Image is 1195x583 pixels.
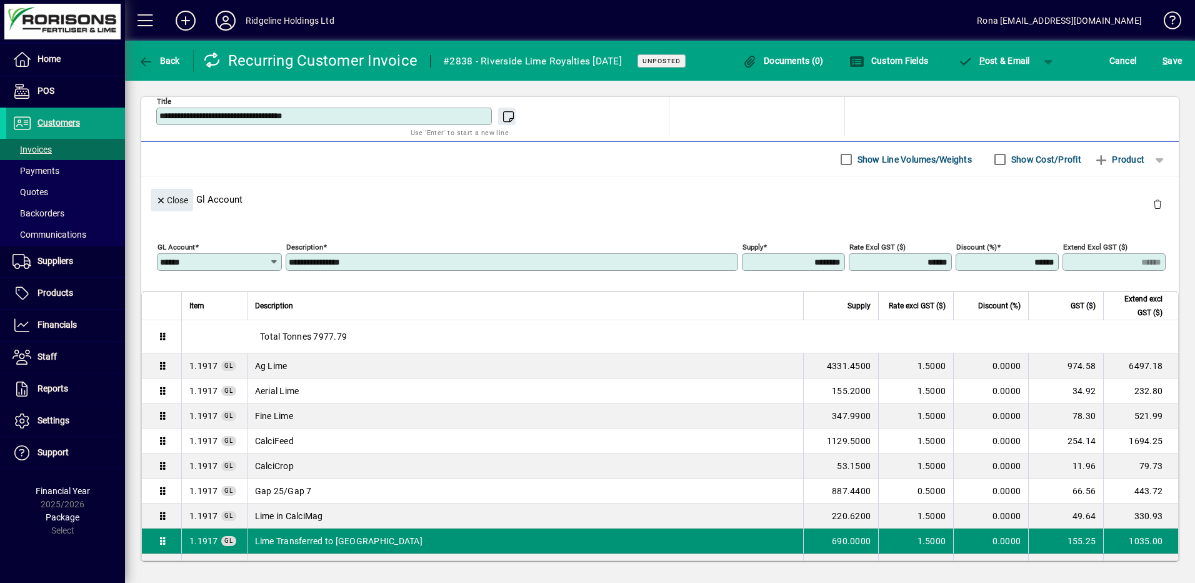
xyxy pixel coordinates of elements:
[224,387,233,394] span: GL
[6,373,125,405] a: Reports
[46,512,79,522] span: Package
[953,353,1028,378] td: 0.0000
[1103,504,1178,529] td: 330.93
[832,535,871,547] span: 690.0000
[886,360,946,372] div: 1.5000
[1142,189,1172,219] button: Delete
[12,187,48,197] span: Quotes
[255,410,293,422] span: Fine Lime
[166,9,206,32] button: Add
[1103,403,1178,428] td: 521.99
[832,510,871,522] span: 220.6200
[1028,529,1103,554] td: 155.25
[886,410,946,422] div: 1.5000
[742,243,763,251] mat-label: Supply
[953,428,1028,454] td: 0.0000
[12,208,64,218] span: Backorders
[886,510,946,522] div: 1.5000
[37,288,73,298] span: Products
[189,535,218,547] span: Riverside Lime Royalties
[827,435,871,447] span: 1129.5000
[189,385,218,397] span: Riverside Lime Royalties
[189,485,218,497] span: Riverside Lime Royalties
[1028,353,1103,378] td: 974.58
[957,56,1030,66] span: ost & Email
[138,56,180,66] span: Back
[6,437,125,469] a: Support
[855,153,972,166] label: Show Line Volumes/Weights
[1103,454,1178,479] td: 79.73
[224,462,233,469] span: GL
[889,299,946,313] span: Rate excl GST ($)
[37,54,61,64] span: Home
[849,56,928,66] span: Custom Fields
[224,412,233,419] span: GL
[203,51,418,71] div: Recurring Customer Invoice
[6,181,125,203] a: Quotes
[832,410,871,422] span: 347.9900
[157,97,171,106] mat-label: Title
[6,224,125,245] a: Communications
[189,460,218,472] span: Riverside Lime Royalties
[6,160,125,181] a: Payments
[1103,529,1178,554] td: 1035.00
[1142,198,1172,210] app-page-header-button: Delete
[1103,554,1178,579] td: 67.82
[1071,299,1096,313] span: GST ($)
[37,383,68,393] span: Reports
[255,360,287,372] span: Ag Lime
[37,415,69,425] span: Settings
[1162,56,1167,66] span: S
[979,56,985,66] span: P
[956,243,997,251] mat-label: Discount (%)
[849,243,906,251] mat-label: Rate excl GST ($)
[182,320,1178,353] div: Total Tonnes 7977.79
[6,278,125,309] a: Products
[224,437,233,444] span: GL
[1028,454,1103,479] td: 11.96
[224,512,233,519] span: GL
[1154,3,1179,43] a: Knowledge Base
[953,554,1028,579] td: 0.0000
[1028,479,1103,504] td: 66.56
[832,385,871,397] span: 155.2000
[12,230,86,240] span: Communications
[6,76,125,107] a: POS
[886,435,946,447] div: 1.5000
[1028,428,1103,454] td: 254.14
[837,560,871,572] span: 45.2100
[1106,49,1140,72] button: Cancel
[246,11,334,31] div: Ridgeline Holdings Ltd
[141,176,1179,222] div: Gl Account
[1028,403,1103,428] td: 78.30
[886,485,946,497] div: 0.5000
[443,51,622,71] div: #2838 - Riverside Lime Royalties [DATE]
[37,352,57,362] span: Staff
[1103,479,1178,504] td: 443.72
[6,310,125,341] a: Financials
[886,560,946,572] div: 1.5000
[953,504,1028,529] td: 0.0000
[847,299,871,313] span: Supply
[1028,504,1103,529] td: 49.64
[1028,378,1103,403] td: 34.92
[12,166,59,176] span: Payments
[832,485,871,497] span: 887.4400
[6,405,125,437] a: Settings
[1162,51,1182,71] span: ave
[1159,49,1185,72] button: Save
[953,403,1028,428] td: 0.0000
[189,435,218,447] span: Riverside Lime Royalties
[37,447,69,457] span: Support
[739,49,827,72] button: Documents (0)
[742,56,824,66] span: Documents (0)
[1103,378,1178,403] td: 232.80
[642,57,681,65] span: Unposted
[147,194,196,205] app-page-header-button: Close
[1009,153,1081,166] label: Show Cost/Profit
[255,535,422,547] span: Lime Transferred to [GEOGRAPHIC_DATA]
[1063,243,1127,251] mat-label: Extend excl GST ($)
[135,49,183,72] button: Back
[37,86,54,96] span: POS
[255,385,299,397] span: Aerial Lime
